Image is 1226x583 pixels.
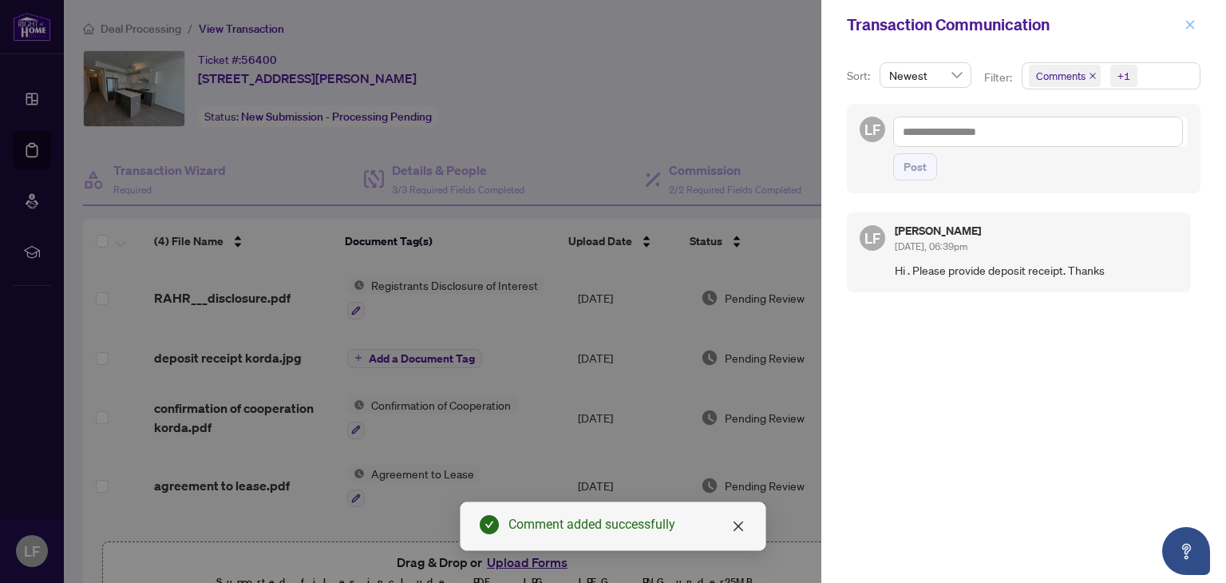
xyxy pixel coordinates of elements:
[984,69,1014,86] p: Filter:
[889,63,962,87] span: Newest
[1029,65,1101,87] span: Comments
[864,118,880,141] span: LF
[1036,68,1086,84] span: Comments
[895,225,981,236] h5: [PERSON_NAME]
[1162,527,1210,575] button: Open asap
[1117,68,1130,84] div: +1
[864,227,880,249] span: LF
[732,520,745,533] span: close
[1184,19,1196,30] span: close
[847,13,1180,37] div: Transaction Communication
[480,515,499,534] span: check-circle
[893,153,937,180] button: Post
[895,240,967,252] span: [DATE], 06:39pm
[508,515,746,534] div: Comment added successfully
[895,261,1178,280] span: Hi . Please provide deposit receipt. Thanks
[847,67,873,85] p: Sort:
[730,518,747,535] a: Close
[1089,72,1097,80] span: close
